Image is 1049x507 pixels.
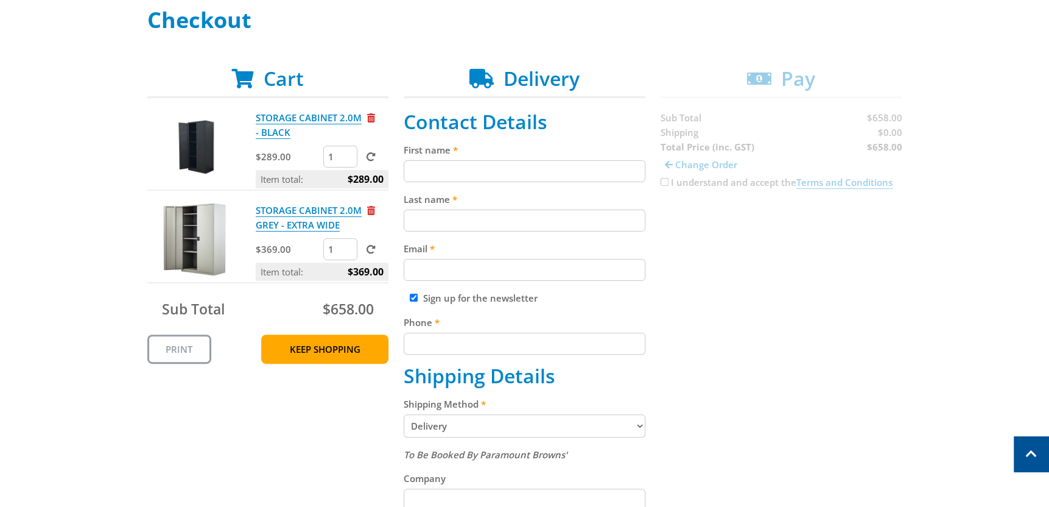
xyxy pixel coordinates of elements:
a: Remove from cart [367,112,375,124]
input: Please enter your telephone number. [404,333,645,355]
img: STORAGE CABINET 2.0M GREY - EXTRA WIDE [159,203,232,276]
select: Please select a shipping method. [404,414,645,438]
label: Company [404,471,645,486]
span: $289.00 [348,170,384,188]
input: Please enter your email address. [404,259,645,281]
p: $369.00 [256,242,321,257]
a: Remove from cart [367,204,375,216]
img: STORAGE CABINET 2.0M - BLACK [159,110,232,183]
a: STORAGE CABINET 2.0M - BLACK [256,112,362,139]
span: $369.00 [348,263,384,281]
h1: Checkout [147,8,902,32]
p: $289.00 [256,149,321,164]
h2: Contact Details [404,110,645,133]
label: Last name [404,192,645,207]
a: Print [147,335,211,364]
label: Shipping Method [404,397,645,411]
a: Keep Shopping [261,335,388,364]
span: Delivery [503,65,580,91]
span: Cart [264,65,304,91]
input: Please enter your last name. [404,210,645,232]
p: Item total: [256,263,388,281]
label: Email [404,241,645,256]
input: Please enter your first name. [404,160,645,182]
p: Item total: [256,170,388,188]
label: First name [404,143,645,157]
label: Sign up for the newsletter [423,292,538,304]
a: STORAGE CABINET 2.0M GREY - EXTRA WIDE [256,204,362,232]
em: To Be Booked By Paramount Browns' [404,448,567,461]
span: $658.00 [323,299,374,319]
span: Sub Total [162,299,225,319]
h2: Shipping Details [404,364,645,388]
label: Phone [404,315,645,330]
